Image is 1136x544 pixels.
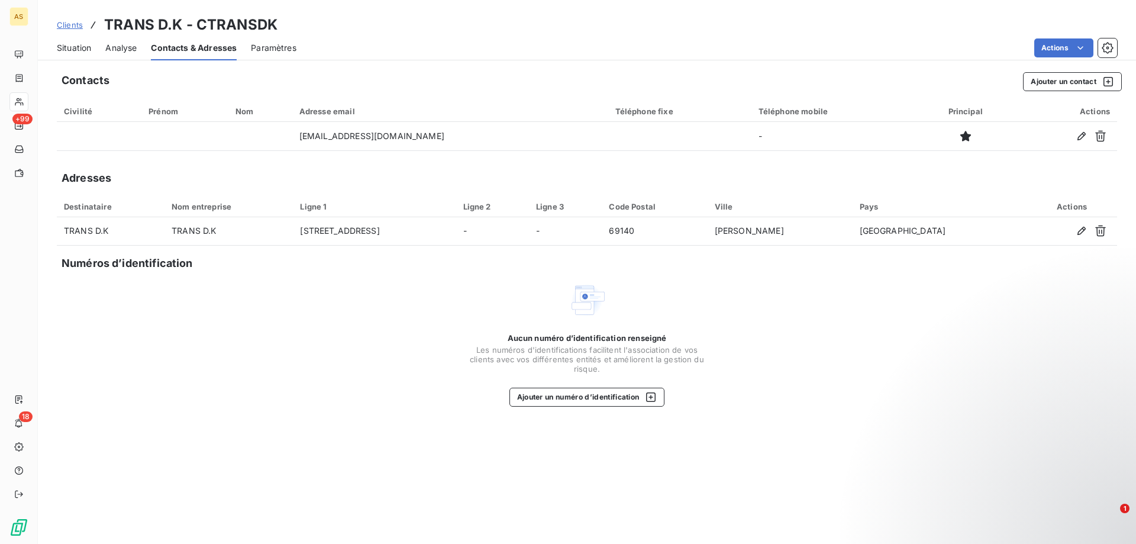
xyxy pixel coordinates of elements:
[899,429,1136,512] iframe: Intercom notifications message
[860,202,1020,211] div: Pays
[64,202,157,211] div: Destinataire
[293,217,456,246] td: [STREET_ADDRESS]
[568,281,606,319] img: Empty state
[708,217,853,246] td: [PERSON_NAME]
[1096,504,1124,532] iframe: Intercom live chat
[615,107,744,116] div: Téléphone fixe
[529,217,602,246] td: -
[1034,38,1093,57] button: Actions
[57,217,164,246] td: TRANS D.K
[1120,504,1129,513] span: 1
[463,202,522,211] div: Ligne 2
[62,255,193,272] h5: Numéros d’identification
[715,202,845,211] div: Ville
[12,114,33,124] span: +99
[62,72,109,89] h5: Contacts
[536,202,595,211] div: Ligne 3
[149,107,221,116] div: Prénom
[853,217,1027,246] td: [GEOGRAPHIC_DATA]
[469,345,705,374] span: Les numéros d'identifications facilitent l'association de vos clients avec vos différentes entité...
[924,107,1006,116] div: Principal
[299,107,601,116] div: Adresse email
[172,202,286,211] div: Nom entreprise
[151,42,237,54] span: Contacts & Adresses
[509,388,665,407] button: Ajouter un numéro d’identification
[105,42,137,54] span: Analyse
[300,202,448,211] div: Ligne 1
[602,217,707,246] td: 69140
[456,217,529,246] td: -
[508,333,667,343] span: Aucun numéro d’identification renseigné
[751,122,917,150] td: -
[57,19,83,31] a: Clients
[9,7,28,26] div: AS
[64,107,134,116] div: Civilité
[251,42,296,54] span: Paramètres
[62,170,111,186] h5: Adresses
[235,107,285,116] div: Nom
[292,122,608,150] td: [EMAIL_ADDRESS][DOMAIN_NAME]
[609,202,700,211] div: Code Postal
[57,20,83,30] span: Clients
[759,107,910,116] div: Téléphone mobile
[1021,107,1110,116] div: Actions
[1034,202,1110,211] div: Actions
[104,14,277,36] h3: TRANS D.K - CTRANSDK
[19,411,33,422] span: 18
[1023,72,1122,91] button: Ajouter un contact
[57,42,91,54] span: Situation
[164,217,293,246] td: TRANS D.K
[9,518,28,537] img: Logo LeanPay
